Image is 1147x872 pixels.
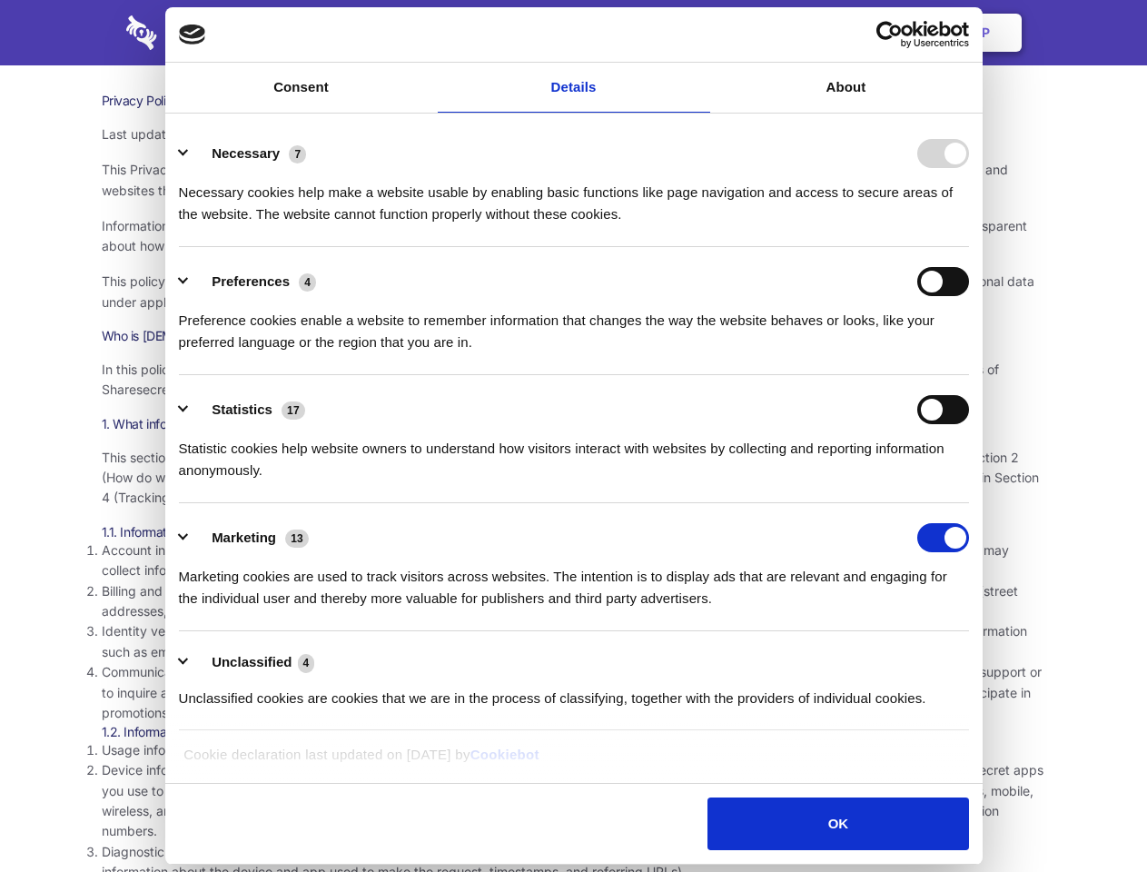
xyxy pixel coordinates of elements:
[102,762,1043,838] span: Device information. We may collect information from and about the device you use to access our se...
[285,530,309,548] span: 13
[179,168,969,225] div: Necessary cookies help make a website usable by enabling basic functions like page navigation and...
[102,524,284,540] span: 1.1. Information you provide to us
[179,267,328,296] button: Preferences (4)
[102,664,1042,720] span: Communications and submissions. You may choose to provide us with information when you communicat...
[212,273,290,289] label: Preferences
[102,416,352,431] span: 1. What information do we collect about you?
[212,145,280,161] label: Necessary
[102,328,283,343] span: Who is [DEMOGRAPHIC_DATA]?
[102,623,1027,659] span: Identity verification information. Some services require you to verify your identity as part of c...
[102,542,1009,578] span: Account information. Our services generally require you to create an account before you can acces...
[102,450,1039,506] span: This section describes the various types of information we collect from and about you. To underst...
[102,162,1008,197] span: This Privacy Policy describes how we process and handle data provided to Sharesecret in connectio...
[298,654,315,672] span: 4
[179,296,969,353] div: Preference cookies enable a website to remember information that changes the way the website beha...
[179,674,969,709] div: Unclassified cookies are cookies that we are in the process of classifying, together with the pro...
[179,651,326,674] button: Unclassified (4)
[165,63,438,113] a: Consent
[126,15,282,50] img: logo-wordmark-white-trans-d4663122ce5f474addd5e946df7df03e33cb6a1c49d2221995e7729f52c070b2.svg
[102,124,1046,144] p: Last updated: [DATE]
[533,5,612,61] a: Pricing
[102,93,1046,109] h1: Privacy Policy
[179,139,318,168] button: Necessary (7)
[212,530,276,545] label: Marketing
[102,742,865,758] span: Usage information. We collect information about how you interact with our services, when and for ...
[810,21,969,48] a: Usercentrics Cookiebot - opens in a new window
[102,273,1034,309] span: This policy uses the term “personal data” to refer to information that is related to an identifie...
[170,744,977,779] div: Cookie declaration last updated on [DATE] by
[179,552,969,609] div: Marketing cookies are used to track visitors across websites. The intention is to display ads tha...
[289,145,306,163] span: 7
[299,273,316,292] span: 4
[179,523,321,552] button: Marketing (13)
[179,424,969,481] div: Statistic cookies help website owners to understand how visitors interact with websites by collec...
[212,401,272,417] label: Statistics
[707,798,968,850] button: OK
[179,25,206,45] img: logo
[282,401,305,420] span: 17
[102,583,1018,619] span: Billing and payment information. In order to purchase a service, you may need to provide us with ...
[179,395,317,424] button: Statistics (17)
[102,218,1027,253] span: Information security and privacy are at the heart of what Sharesecret values and promotes as a co...
[737,5,820,61] a: Contact
[102,724,392,739] span: 1.2. Information collected when you use our services
[710,63,983,113] a: About
[102,362,999,397] span: In this policy, “Sharesecret,” “we,” “us,” and “our” refer to Sharesecret Inc., a U.S. company. S...
[1056,781,1125,850] iframe: Drift Widget Chat Controller
[470,747,539,762] a: Cookiebot
[438,63,710,113] a: Details
[824,5,903,61] a: Login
